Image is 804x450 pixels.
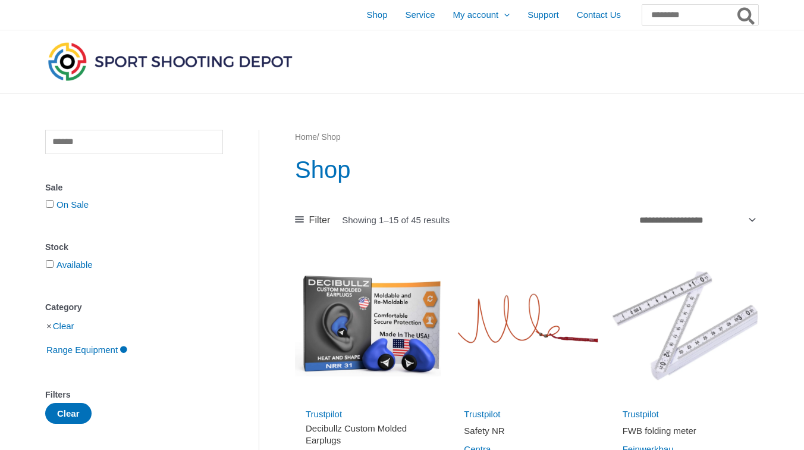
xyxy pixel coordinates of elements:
a: FWB folding meter [623,425,748,441]
div: Filters [45,386,223,404]
a: Trustpilot [306,409,342,419]
input: Available [46,260,54,268]
select: Shop order [635,210,758,230]
img: Sport Shooting Depot [45,39,295,83]
a: Available [56,260,93,270]
a: Range Equipment [45,344,128,354]
div: Stock [45,239,223,256]
img: Decibullz Custom Molded Earplugs [295,252,441,399]
div: Category [45,299,223,316]
div: Sale [45,179,223,196]
span: Filter [309,211,331,229]
a: Trustpilot [623,409,659,419]
img: Safety NR [453,252,599,399]
h2: FWB folding meter [623,425,748,437]
a: Home [295,133,317,142]
button: Search [735,5,758,25]
span: Range Equipment [45,340,119,360]
nav: Breadcrumb [295,130,758,145]
a: Trustpilot [464,409,500,419]
input: On Sale [46,200,54,208]
h1: Shop [295,153,758,186]
a: Filter [295,211,330,229]
a: Clear [53,321,74,331]
a: Safety NR [464,425,589,441]
h2: Safety NR [464,425,589,437]
button: Clear [45,403,92,424]
a: On Sale [56,199,89,210]
p: Showing 1–15 of 45 results [342,215,450,224]
img: FWB folding meter [612,252,758,399]
h2: Decibullz Custom Molded Earplugs [306,423,431,446]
